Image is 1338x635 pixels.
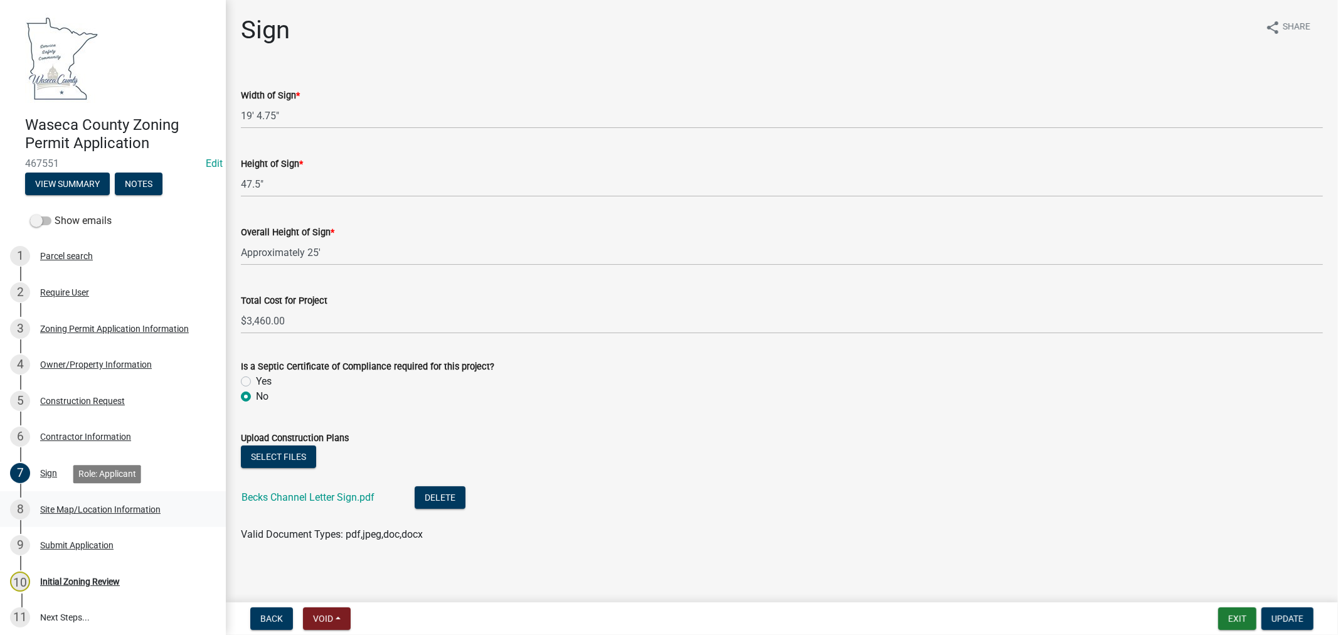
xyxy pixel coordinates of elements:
span: Void [313,614,333,624]
div: Sign [40,469,57,478]
label: Upload Construction Plans [241,434,349,443]
div: Submit Application [40,541,114,550]
i: share [1265,20,1280,35]
div: Require User [40,288,89,297]
div: 8 [10,499,30,520]
div: 3 [10,319,30,339]
div: 4 [10,355,30,375]
div: Owner/Property Information [40,360,152,369]
label: Overall Height of Sign [241,228,334,237]
div: 10 [10,572,30,592]
label: Show emails [30,213,112,228]
wm-modal-confirm: Notes [115,179,162,189]
div: 11 [10,607,30,627]
wm-modal-confirm: Edit Application Number [206,157,223,169]
div: 9 [10,535,30,555]
span: Update [1272,614,1303,624]
button: Back [250,607,293,630]
button: Delete [415,486,465,509]
h1: Sign [241,15,290,45]
label: Height of Sign [241,160,303,169]
button: Notes [115,173,162,195]
img: Waseca County, Minnesota [25,13,99,103]
div: 7 [10,463,30,483]
wm-modal-confirm: Delete Document [415,493,465,504]
button: View Summary [25,173,110,195]
div: 6 [10,427,30,447]
span: 467551 [25,157,201,169]
div: Site Map/Location Information [40,505,161,514]
button: shareShare [1255,15,1320,40]
div: Initial Zoning Review [40,577,120,586]
label: Yes [256,374,272,389]
label: Width of Sign [241,92,300,100]
span: Back [260,614,283,624]
span: Valid Document Types: pdf,jpeg,doc,docx [241,528,423,540]
div: Construction Request [40,397,125,405]
wm-modal-confirm: Summary [25,179,110,189]
div: Parcel search [40,252,93,260]
div: Contractor Information [40,432,131,441]
label: No [256,389,268,404]
button: Select files [241,446,316,468]
h4: Waseca County Zoning Permit Application [25,116,216,152]
button: Update [1261,607,1314,630]
div: Zoning Permit Application Information [40,324,189,333]
div: 5 [10,391,30,411]
div: 2 [10,282,30,302]
button: Void [303,607,351,630]
a: Becks Channel Letter Sign.pdf [242,491,374,503]
span: Share [1283,20,1310,35]
label: Total Cost for Project [241,297,327,306]
a: Edit [206,157,223,169]
button: Exit [1218,607,1256,630]
div: 1 [10,246,30,266]
label: Is a Septic Certificate of Compliance required for this project? [241,363,494,371]
div: Role: Applicant [73,465,141,483]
